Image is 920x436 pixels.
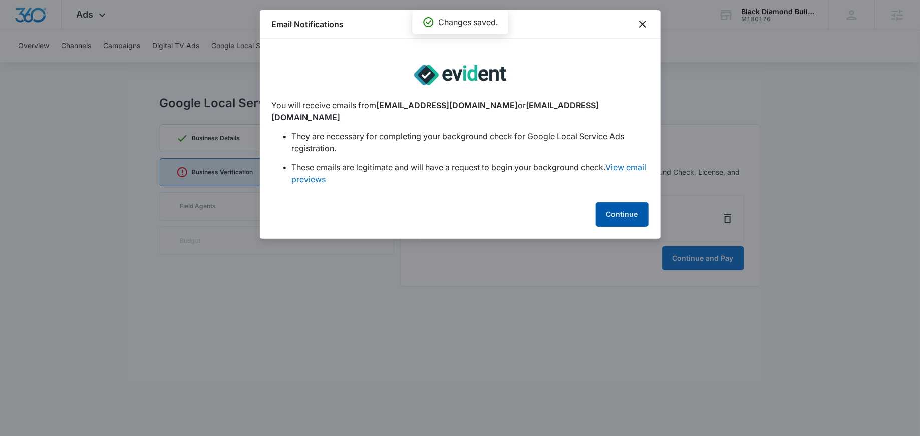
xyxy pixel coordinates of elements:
h1: Email Notifications [272,18,344,30]
button: close [637,18,649,30]
p: Changes saved. [438,16,498,28]
img: lsa-evident [414,51,506,99]
button: Continue [596,202,649,227]
li: These emails are legitimate and will have a request to begin your background check. [292,161,649,185]
span: [EMAIL_ADDRESS][DOMAIN_NAME] [272,100,599,122]
p: You will receive emails from or [272,99,649,123]
li: They are necessary for completing your background check for Google Local Service Ads registration. [292,130,649,154]
a: View email previews [292,162,647,184]
span: [EMAIL_ADDRESS][DOMAIN_NAME] [377,100,518,110]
